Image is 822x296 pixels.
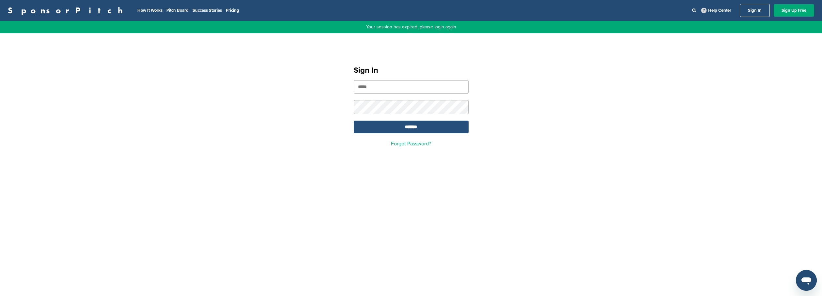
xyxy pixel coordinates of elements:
a: Pitch Board [166,8,189,13]
a: Pricing [226,8,239,13]
h1: Sign In [354,65,469,76]
a: Help Center [700,7,733,14]
a: Success Stories [193,8,222,13]
a: SponsorPitch [8,6,127,15]
a: Sign In [740,4,770,17]
iframe: Button to launch messaging window [796,270,817,291]
a: Forgot Password? [391,141,431,147]
a: Sign Up Free [774,4,814,17]
a: How It Works [137,8,163,13]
